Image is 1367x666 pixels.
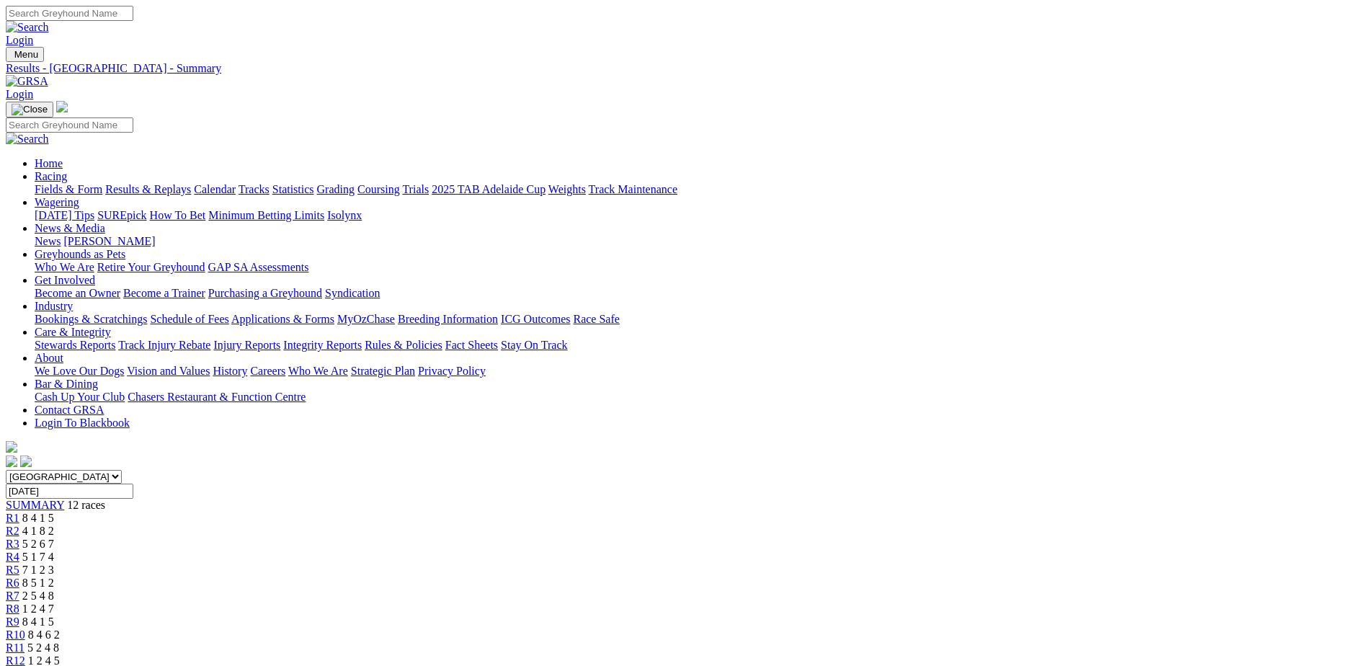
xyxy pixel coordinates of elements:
[445,339,498,351] a: Fact Sheets
[22,512,54,524] span: 8 4 1 5
[123,287,205,299] a: Become a Trainer
[317,183,355,195] a: Grading
[150,313,228,325] a: Schedule of Fees
[6,603,19,615] span: R8
[6,577,19,589] a: R6
[6,456,17,467] img: facebook.svg
[35,222,105,234] a: News & Media
[35,300,73,312] a: Industry
[28,629,60,641] span: 8 4 6 2
[213,339,280,351] a: Injury Reports
[6,484,133,499] input: Select date
[208,287,322,299] a: Purchasing a Greyhound
[22,577,54,589] span: 8 5 1 2
[6,512,19,524] a: R1
[35,339,1361,352] div: Care & Integrity
[6,641,25,654] a: R11
[22,551,54,563] span: 5 1 7 4
[35,170,67,182] a: Racing
[20,456,32,467] img: twitter.svg
[208,209,324,221] a: Minimum Betting Limits
[283,339,362,351] a: Integrity Reports
[6,34,33,46] a: Login
[35,352,63,364] a: About
[337,313,395,325] a: MyOzChase
[27,641,59,654] span: 5 2 4 8
[6,117,133,133] input: Search
[22,603,54,615] span: 1 2 4 7
[573,313,619,325] a: Race Safe
[365,339,442,351] a: Rules & Policies
[35,313,1361,326] div: Industry
[548,183,586,195] a: Weights
[56,101,68,112] img: logo-grsa-white.png
[22,590,54,602] span: 2 5 4 8
[6,551,19,563] a: R4
[22,616,54,628] span: 8 4 1 5
[6,62,1361,75] div: Results - [GEOGRAPHIC_DATA] - Summary
[418,365,486,377] a: Privacy Policy
[6,6,133,21] input: Search
[208,261,309,273] a: GAP SA Assessments
[325,287,380,299] a: Syndication
[35,417,130,429] a: Login To Blackbook
[97,209,146,221] a: SUREpick
[398,313,498,325] a: Breeding Information
[6,538,19,550] a: R3
[35,209,1361,222] div: Wagering
[272,183,314,195] a: Statistics
[35,248,125,260] a: Greyhounds as Pets
[35,274,95,286] a: Get Involved
[6,525,19,537] a: R2
[231,313,334,325] a: Applications & Forms
[12,104,48,115] img: Close
[35,235,61,247] a: News
[351,365,415,377] a: Strategic Plan
[6,590,19,602] a: R7
[6,133,49,146] img: Search
[35,365,1361,378] div: About
[357,183,400,195] a: Coursing
[35,261,94,273] a: Who We Are
[35,235,1361,248] div: News & Media
[128,391,306,403] a: Chasers Restaurant & Function Centre
[288,365,348,377] a: Who We Are
[35,157,63,169] a: Home
[35,391,1361,404] div: Bar & Dining
[6,499,64,511] span: SUMMARY
[14,49,38,60] span: Menu
[6,629,25,641] a: R10
[118,339,210,351] a: Track Injury Rebate
[105,183,191,195] a: Results & Replays
[250,365,285,377] a: Careers
[6,47,44,62] button: Toggle navigation
[6,616,19,628] a: R9
[327,209,362,221] a: Isolynx
[239,183,270,195] a: Tracks
[127,365,210,377] a: Vision and Values
[22,525,54,537] span: 4 1 8 2
[35,261,1361,274] div: Greyhounds as Pets
[63,235,155,247] a: [PERSON_NAME]
[35,339,115,351] a: Stewards Reports
[213,365,247,377] a: History
[432,183,546,195] a: 2025 TAB Adelaide Cup
[194,183,236,195] a: Calendar
[6,564,19,576] a: R5
[501,313,570,325] a: ICG Outcomes
[97,261,205,273] a: Retire Your Greyhound
[35,404,104,416] a: Contact GRSA
[589,183,677,195] a: Track Maintenance
[22,564,54,576] span: 7 1 2 3
[35,287,120,299] a: Become an Owner
[501,339,567,351] a: Stay On Track
[6,88,33,100] a: Login
[6,441,17,453] img: logo-grsa-white.png
[35,313,147,325] a: Bookings & Scratchings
